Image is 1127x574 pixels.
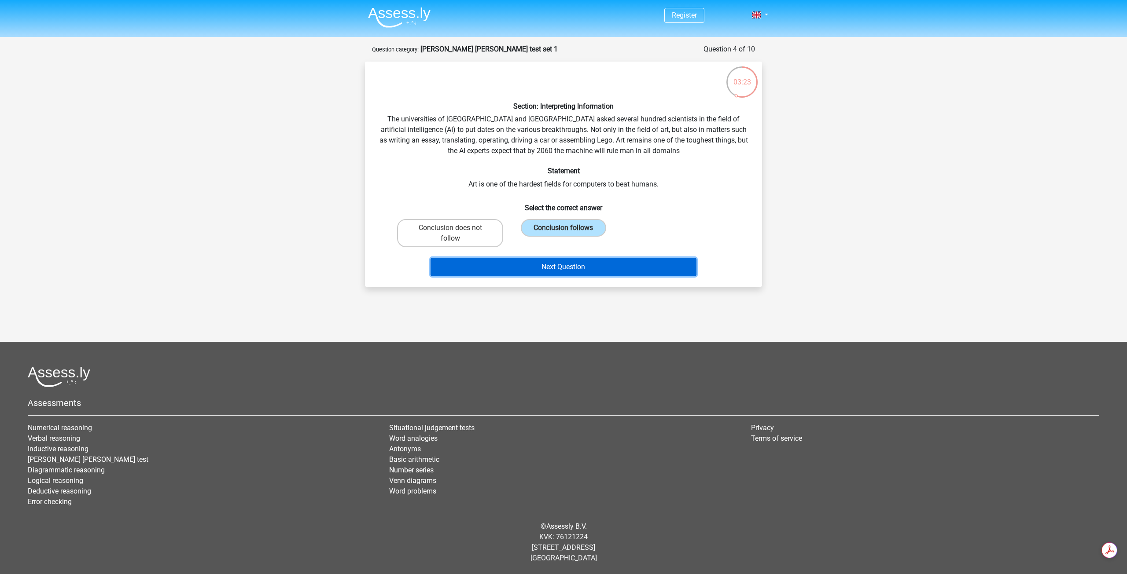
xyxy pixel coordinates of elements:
[379,197,748,212] h6: Select the correct answer
[546,522,587,530] a: Assessly B.V.
[28,424,92,432] a: Numerical reasoning
[751,424,774,432] a: Privacy
[379,167,748,175] h6: Statement
[28,366,90,387] img: Assessly logo
[21,514,1106,570] div: © KVK: 76121224 [STREET_ADDRESS] [GEOGRAPHIC_DATA]
[372,46,419,53] small: Question category:
[389,434,438,442] a: Word analogies
[28,398,1099,408] h5: Assessments
[389,466,434,474] a: Number series
[389,445,421,453] a: Antonyms
[28,466,105,474] a: Diagrammatic reasoning
[751,434,802,442] a: Terms of service
[368,69,759,280] div: The universities of [GEOGRAPHIC_DATA] and [GEOGRAPHIC_DATA] asked several hundred scientists in t...
[397,219,503,247] label: Conclusion does not follow
[431,258,697,276] button: Next Question
[28,487,91,495] a: Deductive reasoning
[389,455,439,464] a: Basic arithmetic
[28,497,72,506] a: Error checking
[389,424,475,432] a: Situational judgement tests
[368,7,431,28] img: Assessly
[379,102,748,110] h6: Section: Interpreting Information
[28,476,83,485] a: Logical reasoning
[521,219,606,237] label: Conclusion follows
[726,66,759,88] div: 03:23
[389,476,436,485] a: Venn diagrams
[28,445,88,453] a: Inductive reasoning
[28,434,80,442] a: Verbal reasoning
[28,455,148,464] a: [PERSON_NAME] [PERSON_NAME] test
[703,44,755,55] div: Question 4 of 10
[420,45,558,53] strong: [PERSON_NAME] [PERSON_NAME] test set 1
[389,487,436,495] a: Word problems
[672,11,697,19] a: Register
